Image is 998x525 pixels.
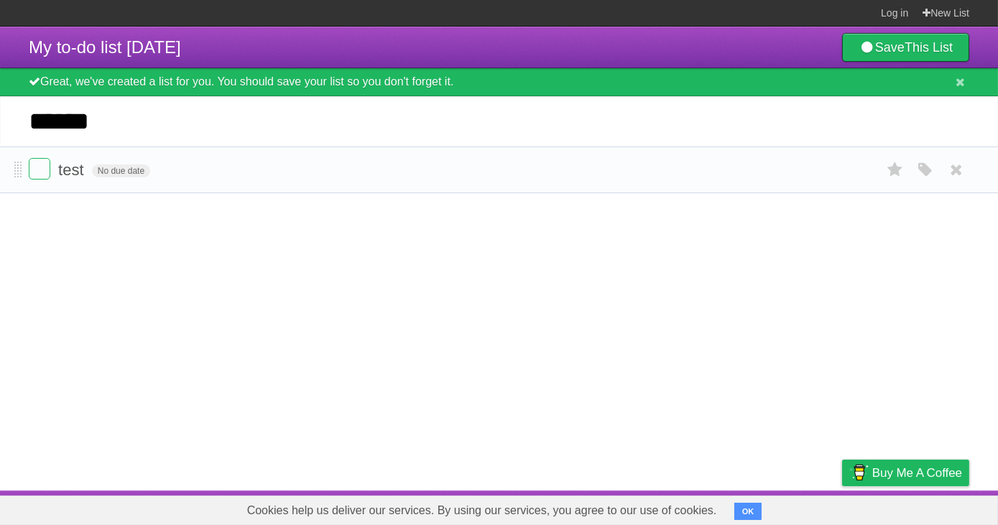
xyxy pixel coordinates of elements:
a: Suggest a feature [879,494,969,521]
span: Cookies help us deliver our services. By using our services, you agree to our use of cookies. [233,496,731,525]
span: No due date [92,164,150,177]
a: Terms [775,494,806,521]
a: Developers [698,494,757,521]
label: Done [29,158,50,180]
span: test [58,161,87,179]
span: Buy me a coffee [872,460,962,485]
a: SaveThis List [842,33,969,62]
img: Buy me a coffee [849,460,869,485]
a: Buy me a coffee [842,460,969,486]
label: Star task [882,158,909,182]
button: OK [734,503,762,520]
span: My to-do list [DATE] [29,37,181,57]
a: Privacy [823,494,861,521]
b: This List [905,40,953,55]
a: About [651,494,681,521]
